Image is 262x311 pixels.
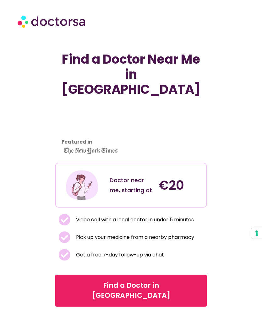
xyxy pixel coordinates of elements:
div: Doctor near me, starting at [110,175,152,195]
span: Pick up your medicine from a nearby pharmacy [74,233,194,242]
iframe: Customer reviews powered by Trustpilot [58,103,145,150]
button: Your consent preferences for tracking technologies [251,228,262,239]
strong: Featured in [62,138,92,145]
h1: Find a Doctor Near Me in [GEOGRAPHIC_DATA] [58,52,204,97]
span: Get a free 7-day follow-up via chat [74,250,164,259]
h4: €20 [159,178,201,193]
img: Illustration depicting a young woman in a casual outfit, engaged with her smartphone. She has a p... [65,168,99,202]
span: Find a Doctor in [GEOGRAPHIC_DATA] [63,281,199,301]
a: Find a Doctor in [GEOGRAPHIC_DATA] [55,275,207,307]
span: Video call with a local doctor in under 5 minutes [74,215,194,224]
